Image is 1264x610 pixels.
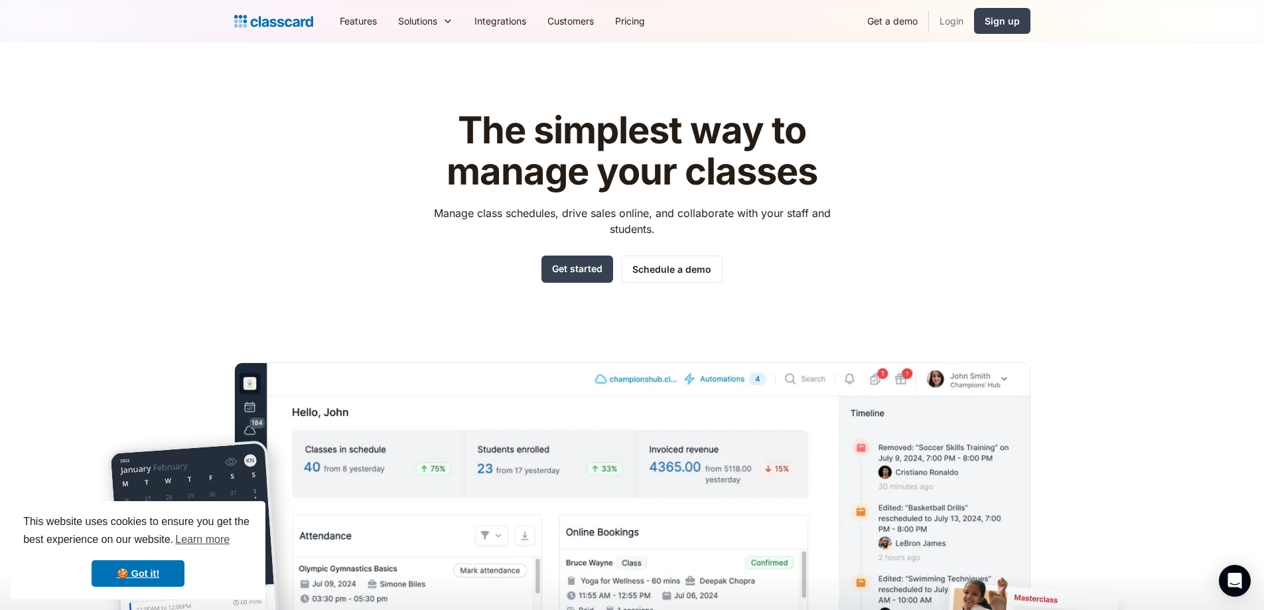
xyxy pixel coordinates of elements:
[23,514,253,550] span: This website uses cookies to ensure you get the best experience on our website.
[387,6,464,36] div: Solutions
[621,256,723,283] a: Schedule a demo
[11,501,265,599] div: cookieconsent
[857,6,928,36] a: Get a demo
[421,205,843,237] p: Manage class schedules, drive sales online, and collaborate with your staff and students.
[974,8,1030,34] a: Sign up
[537,6,604,36] a: Customers
[985,14,1020,28] div: Sign up
[234,12,313,31] a: Logo
[92,560,184,587] a: dismiss cookie message
[329,6,387,36] a: Features
[398,14,437,28] div: Solutions
[1219,565,1251,597] div: Open Intercom Messenger
[929,6,974,36] a: Login
[464,6,537,36] a: Integrations
[421,110,843,192] h1: The simplest way to manage your classes
[173,530,232,550] a: learn more about cookies
[541,256,613,283] a: Get started
[604,6,656,36] a: Pricing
